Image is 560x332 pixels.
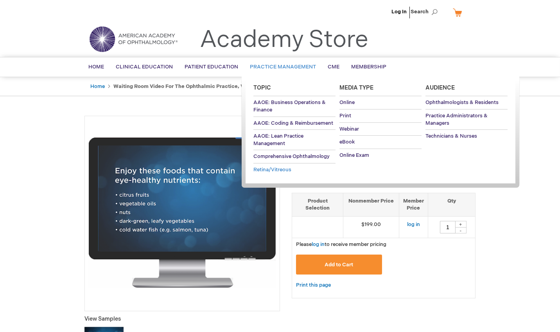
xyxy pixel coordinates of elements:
[343,193,399,216] th: Nonmember Price
[292,193,343,216] th: Product Selection
[339,113,351,119] span: Print
[339,152,369,158] span: Online Exam
[89,137,276,288] img: Waiting Room Video for the Ophthalmic Practice, Volume 3
[185,64,238,70] span: Patient Education
[399,193,428,216] th: Member Price
[116,64,173,70] span: Clinical Education
[425,84,455,91] span: Audience
[328,64,339,70] span: CME
[411,4,440,20] span: Search
[325,262,353,268] span: Add to Cart
[339,139,355,145] span: eBook
[296,255,382,275] button: Add to Cart
[455,227,467,233] div: -
[200,26,368,54] a: Academy Store
[253,153,330,160] span: Comprehensive Ophthalmology
[312,241,325,248] a: log in
[253,84,271,91] span: Topic
[425,133,477,139] span: Technicians & Nurses
[425,99,499,106] span: Ophthalmologists & Residents
[253,133,303,147] span: AAOE: Lean Practice Management
[339,84,373,91] span: Media Type
[440,221,456,233] input: Qty
[90,83,105,90] a: Home
[339,99,355,106] span: Online
[407,221,420,228] a: log in
[113,83,264,90] strong: Waiting Room Video for the Ophthalmic Practice, Volume 3
[253,120,333,126] span: AAOE: Coding & Reimbursement
[296,280,331,290] a: Print this page
[391,9,407,15] a: Log In
[253,99,326,113] span: AAOE: Business Operations & Finance
[84,315,280,323] p: View Samples
[296,241,386,248] span: Please to receive member pricing
[88,64,104,70] span: Home
[425,113,488,126] span: Practice Administrators & Managers
[250,64,316,70] span: Practice Management
[351,64,386,70] span: Membership
[253,167,291,173] span: Retina/Vitreous
[455,221,467,228] div: +
[339,126,359,132] span: Webinar
[343,216,399,238] td: $199.00
[428,193,475,216] th: Qty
